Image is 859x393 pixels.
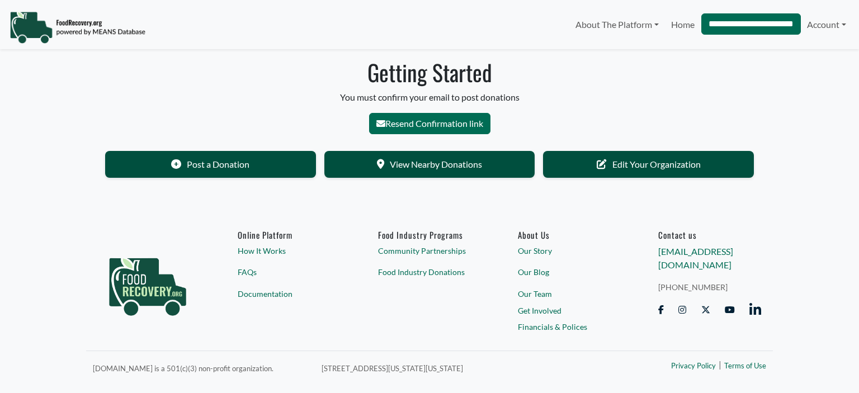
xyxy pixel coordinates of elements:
[569,13,665,36] a: About The Platform
[67,59,792,86] h1: Getting Started
[93,361,309,375] p: [DOMAIN_NAME] is a 501(c)(3) non-profit organization.
[665,13,701,36] a: Home
[518,288,621,300] a: Our Team
[238,245,341,257] a: How It Works
[238,288,341,300] a: Documentation
[378,266,482,278] a: Food Industry Donations
[238,266,341,278] a: FAQs
[671,361,716,372] a: Privacy Policy
[518,266,621,278] a: Our Blog
[724,361,766,372] a: Terms of Use
[543,151,754,178] a: Edit Your Organization
[324,151,535,178] a: View Nearby Donations
[378,245,482,257] a: Community Partnerships
[719,358,721,372] span: |
[518,321,621,333] a: Financials & Polices
[105,151,316,178] a: Post a Donation
[67,91,792,104] p: You must confirm your email to post donations
[518,230,621,240] a: About Us
[658,230,762,240] h6: Contact us
[658,246,733,270] a: [EMAIL_ADDRESS][DOMAIN_NAME]
[322,361,594,375] p: [STREET_ADDRESS][US_STATE][US_STATE]
[518,245,621,257] a: Our Story
[518,305,621,316] a: Get Involved
[801,13,852,36] a: Account
[97,230,198,336] img: food_recovery_green_logo-76242d7a27de7ed26b67be613a865d9c9037ba317089b267e0515145e5e51427.png
[369,113,490,134] button: Resend Confirmation link
[238,230,341,240] h6: Online Platform
[378,230,482,240] h6: Food Industry Programs
[10,11,145,44] img: NavigationLogo_FoodRecovery-91c16205cd0af1ed486a0f1a7774a6544ea792ac00100771e7dd3ec7c0e58e41.png
[658,281,762,293] a: [PHONE_NUMBER]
